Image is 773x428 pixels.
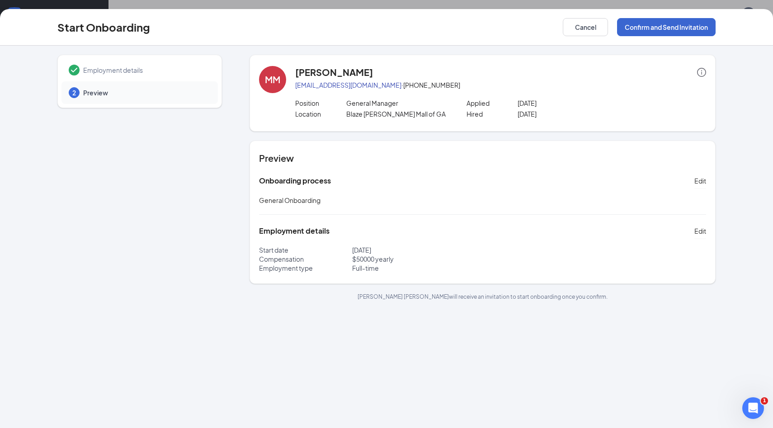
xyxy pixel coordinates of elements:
span: 2 [72,88,76,97]
button: Edit [694,174,706,188]
p: Location [295,109,347,118]
button: Edit [694,224,706,238]
p: Compensation [259,254,352,263]
span: Edit [694,176,706,185]
span: General Onboarding [259,196,321,204]
p: Blaze [PERSON_NAME] Mall of GA [346,109,449,118]
h5: Onboarding process [259,176,331,186]
p: [PERSON_NAME] [PERSON_NAME] will receive an invitation to start onboarding once you confirm. [250,293,716,301]
p: Hired [467,109,518,118]
p: [DATE] [518,109,620,118]
p: Start date [259,245,352,254]
svg: Checkmark [69,65,80,75]
p: [DATE] [352,245,483,254]
p: Employment type [259,263,352,273]
p: Full-time [352,263,483,273]
p: · [PHONE_NUMBER] [295,80,706,89]
button: Cancel [563,18,608,36]
a: [EMAIL_ADDRESS][DOMAIN_NAME] [295,81,401,89]
p: $ 50000 yearly [352,254,483,263]
h4: Preview [259,152,706,165]
div: MM [265,73,280,86]
p: Position [295,99,347,108]
span: Employment details [83,66,209,75]
h4: [PERSON_NAME] [295,66,373,79]
span: info-circle [697,68,706,77]
p: [DATE] [518,99,620,108]
button: Confirm and Send Invitation [617,18,716,36]
h3: Start Onboarding [57,19,150,35]
h5: Employment details [259,226,330,236]
iframe: Intercom live chat [742,397,764,419]
span: Edit [694,226,706,235]
p: Applied [467,99,518,108]
span: 1 [761,397,768,404]
p: General Manager [346,99,449,108]
span: Preview [83,88,209,97]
